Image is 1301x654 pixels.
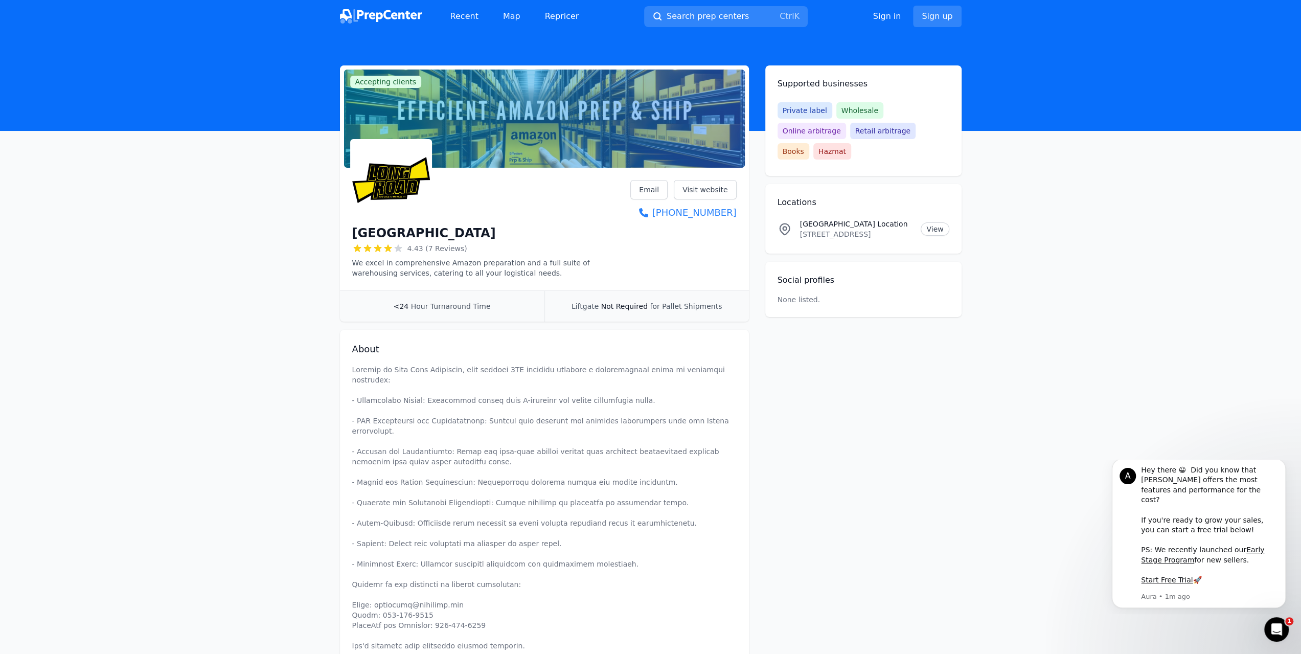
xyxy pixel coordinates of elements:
[495,6,529,27] a: Map
[340,9,422,24] img: PrepCenter
[352,141,430,219] img: Long Road Warehouse
[778,295,820,305] p: None listed.
[778,274,949,286] h2: Social profiles
[850,123,916,139] span: Retail arbitrage
[794,11,800,21] kbd: K
[350,76,422,88] span: Accepting clients
[650,302,722,310] span: for Pallet Shipments
[780,11,794,21] kbd: Ctrl
[800,219,913,229] p: [GEOGRAPHIC_DATA] Location
[537,6,587,27] a: Repricer
[813,143,851,160] span: Hazmat
[778,196,949,209] h2: Locations
[778,102,832,119] span: Private label
[601,302,648,310] span: Not Required
[1285,617,1293,625] span: 1
[394,302,409,310] span: <24
[411,302,491,310] span: Hour Turnaround Time
[352,258,631,278] p: We excel in comprehensive Amazon preparation and a full suite of warehousing services, catering t...
[913,6,961,27] a: Sign up
[873,10,901,22] a: Sign in
[778,123,846,139] span: Online arbitrage
[674,180,737,199] a: Visit website
[572,302,599,310] span: Liftgate
[778,143,809,160] span: Books
[630,180,668,199] a: Email
[1264,617,1289,642] iframe: Intercom live chat
[800,229,913,239] p: [STREET_ADDRESS]
[667,10,749,22] span: Search prep centers
[921,222,949,236] a: View
[1097,460,1301,614] iframe: Intercom notifications message
[352,225,496,241] h1: [GEOGRAPHIC_DATA]
[442,6,487,27] a: Recent
[96,116,105,124] b: 🚀
[630,206,736,220] a: [PHONE_NUMBER]
[407,243,467,254] span: 4.43 (7 Reviews)
[778,78,949,90] h2: Supported businesses
[352,342,737,356] h2: About
[836,102,883,119] span: Wholesale
[44,132,181,142] p: Message from Aura, sent 1m ago
[44,6,181,126] div: Hey there 😀 Did you know that [PERSON_NAME] offers the most features and performance for the cost...
[352,365,737,651] p: Loremip do Sita Cons Adipiscin, elit seddoei 3TE incididu utlabore e doloremagnaal enima mi venia...
[44,6,181,131] div: Message content
[644,6,808,27] button: Search prep centersCtrlK
[23,8,39,25] div: Profile image for Aura
[44,116,96,124] a: Start Free Trial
